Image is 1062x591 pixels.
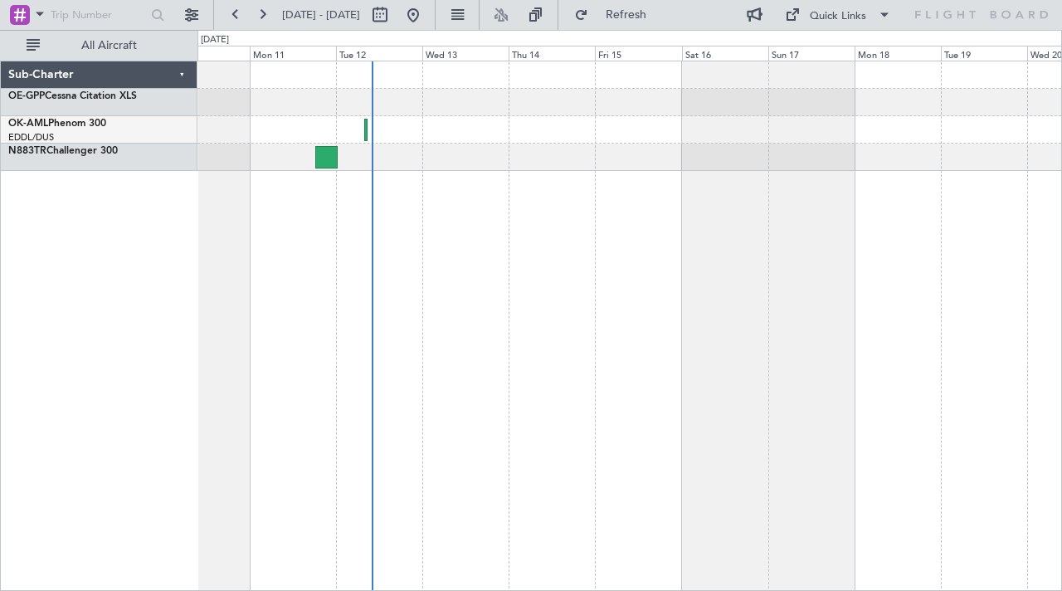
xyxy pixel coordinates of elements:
[8,146,46,156] span: N883TR
[8,91,45,101] span: OE-GPP
[8,131,54,144] a: EDDL/DUS
[250,46,336,61] div: Mon 11
[855,46,941,61] div: Mon 18
[336,46,422,61] div: Tue 12
[282,7,360,22] span: [DATE] - [DATE]
[43,40,175,51] span: All Aircraft
[8,119,106,129] a: OK-AMLPhenom 300
[777,2,899,28] button: Quick Links
[8,91,137,101] a: OE-GPPCessna Citation XLS
[422,46,509,61] div: Wed 13
[941,46,1027,61] div: Tue 19
[163,46,250,61] div: Sun 10
[682,46,768,61] div: Sat 16
[768,46,855,61] div: Sun 17
[51,2,146,27] input: Trip Number
[810,8,866,25] div: Quick Links
[18,32,180,59] button: All Aircraft
[8,146,118,156] a: N883TRChallenger 300
[201,33,229,47] div: [DATE]
[592,9,661,21] span: Refresh
[595,46,681,61] div: Fri 15
[567,2,666,28] button: Refresh
[509,46,595,61] div: Thu 14
[8,119,48,129] span: OK-AML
